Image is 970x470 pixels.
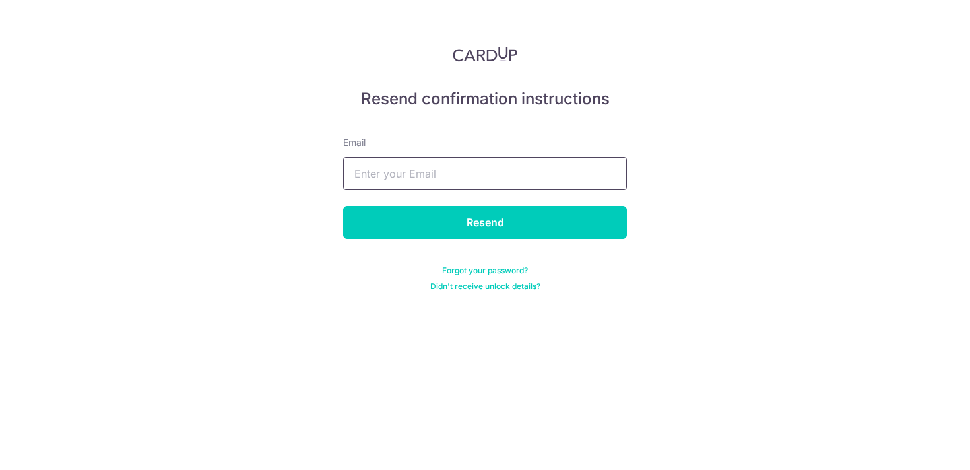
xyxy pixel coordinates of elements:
[343,206,627,239] input: Resend
[430,281,540,292] a: Didn't receive unlock details?
[343,88,627,110] h5: Resend confirmation instructions
[442,265,528,276] a: Forgot your password?
[343,136,366,149] label: Email
[453,46,517,62] img: CardUp Logo
[343,157,627,190] input: Enter your Email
